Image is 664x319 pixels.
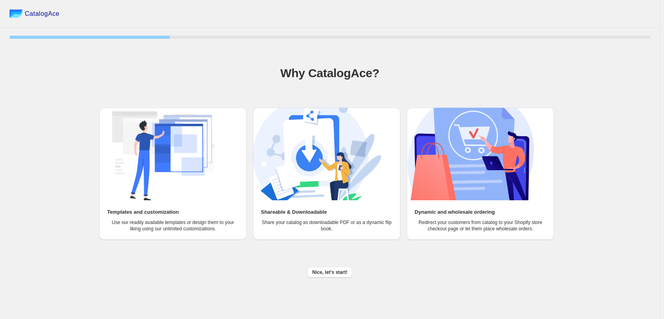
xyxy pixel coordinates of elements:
[312,269,347,275] span: Nice, let's start!
[107,219,239,232] p: Use our readily available templates or design them to your liking using our unlimited customizati...
[253,108,381,200] img: Shareable & Downloadable
[415,208,495,216] h2: Dynamic and wholesale ordering
[307,267,352,278] button: Nice, let's start!
[9,65,650,81] h1: Why CatalogAce?
[9,9,23,18] img: catalog ace
[25,10,60,18] span: CatalogAce
[99,108,227,200] img: Templates and customization
[261,219,392,232] p: Share your catalog as downloadable PDF or as a dynamic flip book.
[407,108,535,200] img: Dynamic and wholesale ordering
[107,208,179,216] h2: Templates and customization
[261,208,327,216] h2: Shareable & Downloadable
[415,219,546,232] p: Redirect your customers from catalog to your Shopify store checkout page or let them place wholes...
